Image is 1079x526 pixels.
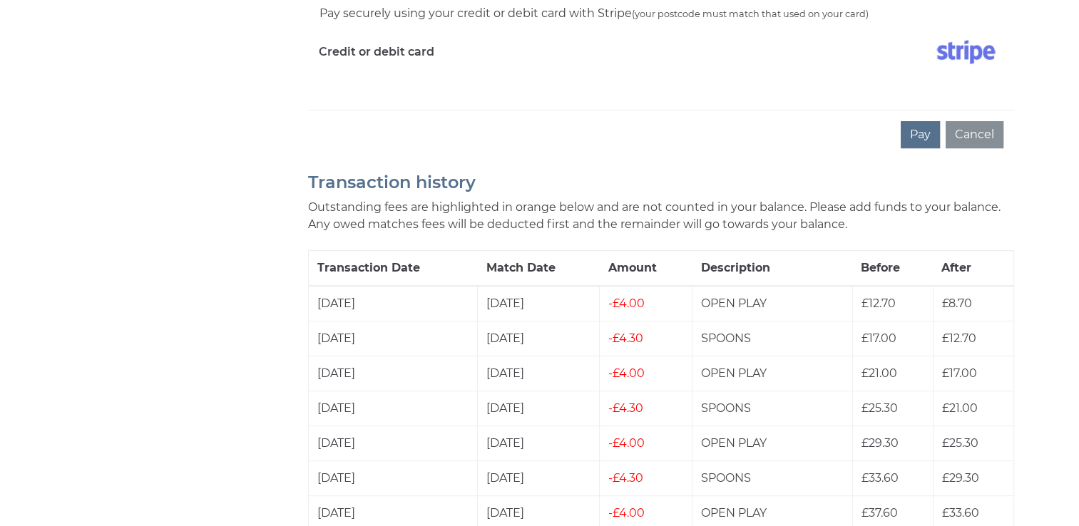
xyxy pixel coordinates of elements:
td: [DATE] [478,286,600,321]
th: Before [852,251,933,287]
td: OPEN PLAY [692,426,852,461]
span: £33.60 [861,471,899,485]
td: [DATE] [308,321,478,356]
span: £33.60 [942,506,979,520]
button: Cancel [946,121,1003,148]
span: £25.30 [942,436,978,450]
span: £12.70 [861,296,896,310]
th: After [933,251,1013,287]
span: £4.30 [608,471,643,485]
span: £4.30 [608,331,643,345]
iframe: Secure card payment input frame [319,76,1003,88]
span: £4.00 [608,366,645,380]
td: [DATE] [308,461,478,496]
td: [DATE] [308,286,478,321]
small: (your postcode must match that used on your card) [632,9,869,19]
span: £29.30 [861,436,899,450]
td: OPEN PLAY [692,286,852,321]
button: Pay [901,121,940,148]
td: [DATE] [478,391,600,426]
span: £21.00 [861,366,897,380]
td: [DATE] [478,356,600,391]
span: £21.00 [942,401,978,415]
td: SPOONS [692,321,852,356]
span: £4.00 [608,506,645,520]
td: OPEN PLAY [692,356,852,391]
th: Amount [600,251,692,287]
span: £4.30 [608,401,643,415]
td: SPOONS [692,391,852,426]
span: £25.30 [861,401,898,415]
span: £4.00 [608,436,645,450]
label: Credit or debit card [319,34,434,70]
span: £29.30 [942,471,979,485]
td: [DATE] [308,426,478,461]
p: Outstanding fees are highlighted in orange below and are not counted in your balance. Please add ... [308,199,1014,233]
th: Description [692,251,852,287]
span: £17.00 [942,366,977,380]
th: Transaction Date [308,251,478,287]
th: Match Date [478,251,600,287]
td: [DATE] [308,391,478,426]
h2: Transaction history [308,173,1014,192]
span: £8.70 [942,296,972,310]
td: [DATE] [308,356,478,391]
td: [DATE] [478,461,600,496]
span: £17.00 [861,331,896,345]
div: Pay securely using your credit or debit card with Stripe [319,4,1003,23]
span: £12.70 [942,331,976,345]
span: £4.00 [608,296,645,310]
span: £37.60 [861,506,898,520]
td: [DATE] [478,426,600,461]
td: SPOONS [692,461,852,496]
td: [DATE] [478,321,600,356]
